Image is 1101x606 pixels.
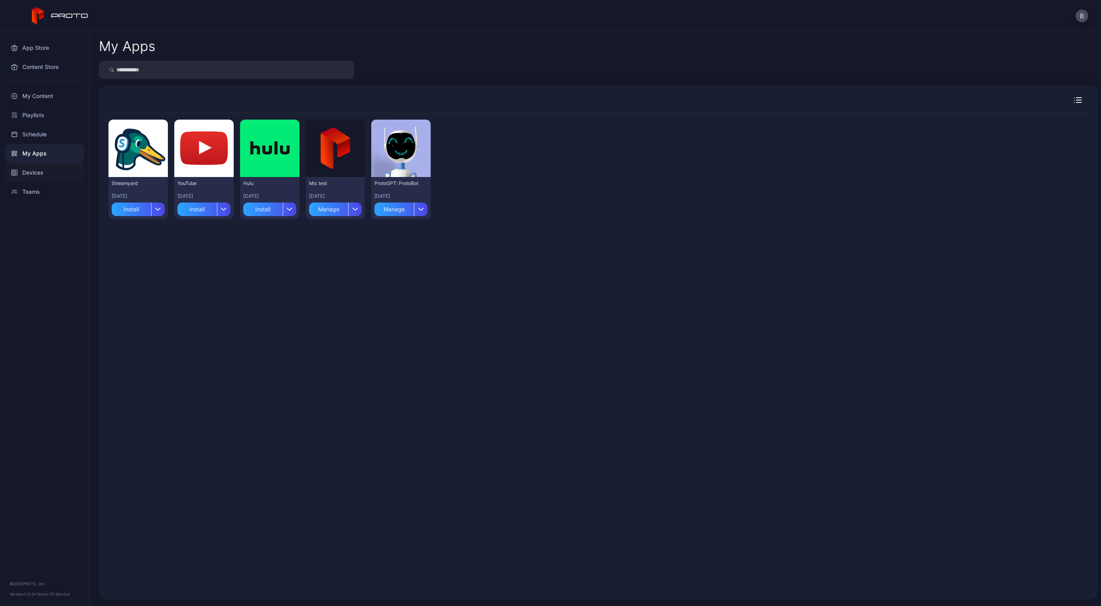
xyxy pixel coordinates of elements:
[243,199,296,216] button: Install
[309,199,362,216] button: Manage
[374,193,427,199] div: [DATE]
[10,580,79,587] div: © 2025 PROTO, Inc.
[5,182,84,201] a: Teams
[309,193,362,199] div: [DATE]
[112,193,165,199] div: [DATE]
[5,87,84,106] a: My Content
[177,193,230,199] div: [DATE]
[374,180,418,187] div: ProtoGPT: ProtoBot
[5,38,84,57] a: App Store
[177,203,217,216] div: Install
[374,199,427,216] button: Manage
[5,144,84,163] a: My Apps
[177,199,230,216] button: Install
[243,180,287,187] div: Hulu
[112,180,156,187] div: Streamyard
[5,57,84,77] a: Content Store
[112,199,165,216] button: Install
[177,180,221,187] div: YouTube
[112,203,151,216] div: Install
[5,163,84,182] a: Devices
[1075,10,1088,22] button: B
[243,203,283,216] div: Install
[309,203,349,216] div: Manage
[37,592,70,596] a: Terms Of Service
[374,203,414,216] div: Manage
[5,125,84,144] a: Schedule
[99,39,156,53] div: My Apps
[5,106,84,125] a: Playlists
[309,180,353,187] div: Mic test
[243,193,296,199] div: [DATE]
[10,592,37,596] span: Version 1.12.0 •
